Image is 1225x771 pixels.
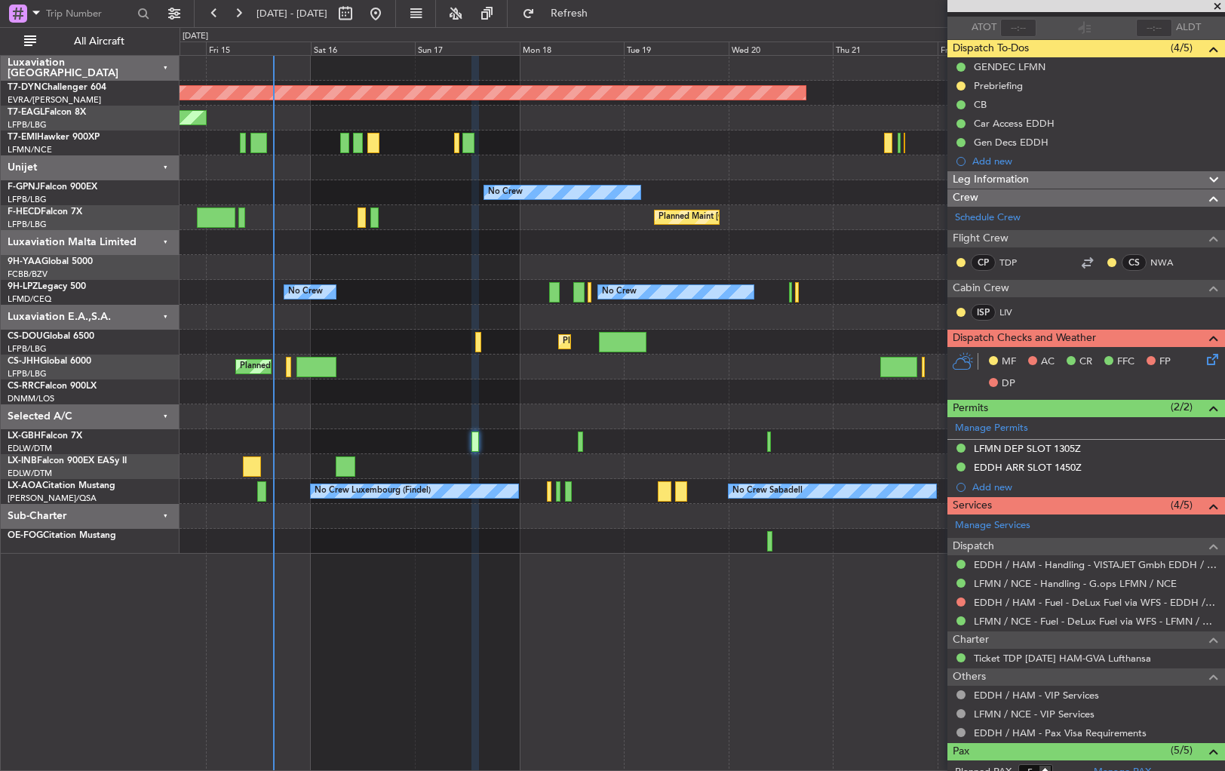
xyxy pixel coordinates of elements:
div: Add new [972,155,1217,167]
span: MF [1002,355,1016,370]
input: --:-- [1000,19,1036,37]
div: CB [974,98,987,111]
a: T7-EAGLFalcon 8X [8,108,86,117]
div: Add new [972,481,1217,493]
span: FP [1159,355,1171,370]
div: Mon 18 [520,41,625,55]
div: No Crew Luxembourg (Findel) [315,480,431,502]
a: Manage Services [955,518,1030,533]
a: T7-DYNChallenger 604 [8,83,106,92]
a: Schedule Crew [955,210,1021,226]
a: Manage Permits [955,421,1028,436]
span: ALDT [1176,20,1201,35]
a: LFPB/LBG [8,119,47,131]
a: LFPB/LBG [8,368,47,379]
span: AC [1041,355,1055,370]
a: LFMN / NCE - Fuel - DeLux Fuel via WFS - LFMN / NCE [974,615,1217,628]
a: LX-INBFalcon 900EX EASy II [8,456,127,465]
a: Ticket TDP [DATE] HAM-GVA Lufthansa [974,652,1151,665]
a: OE-FOGCitation Mustang [8,531,116,540]
a: NWA [1150,256,1184,269]
div: No Crew [288,281,323,303]
span: LX-INB [8,456,37,465]
div: Planned Maint [GEOGRAPHIC_DATA] ([GEOGRAPHIC_DATA]) [240,355,477,378]
span: (4/5) [1171,497,1193,513]
span: Others [953,668,986,686]
div: Fri 22 [938,41,1042,55]
span: (2/2) [1171,399,1193,415]
span: Flight Crew [953,230,1009,247]
div: CS [1122,254,1147,271]
a: LFMN / NCE - VIP Services [974,708,1095,720]
div: Prebriefing [974,79,1023,92]
span: T7-EMI [8,133,37,142]
span: 9H-YAA [8,257,41,266]
div: Gen Decs EDDH [974,136,1048,149]
a: F-GPNJFalcon 900EX [8,183,97,192]
div: No Crew Sabadell [732,480,803,502]
span: [DATE] - [DATE] [256,7,327,20]
div: Fri 15 [206,41,311,55]
span: CR [1079,355,1092,370]
span: (4/5) [1171,40,1193,56]
div: Thu 21 [833,41,938,55]
a: CS-JHHGlobal 6000 [8,357,91,366]
a: EDDH / HAM - Handling - VISTAJET Gmbh EDDH / HAM [974,558,1217,571]
span: LX-GBH [8,432,41,441]
div: GENDEC LFMN [974,60,1045,73]
a: F-HECDFalcon 7X [8,207,82,217]
a: EDDH / HAM - VIP Services [974,689,1099,702]
a: T7-EMIHawker 900XP [8,133,100,142]
a: DNMM/LOS [8,393,54,404]
a: 9H-LPZLegacy 500 [8,282,86,291]
a: 9H-YAAGlobal 5000 [8,257,93,266]
div: Planned Maint [GEOGRAPHIC_DATA] ([GEOGRAPHIC_DATA]) [659,206,896,229]
button: Refresh [515,2,606,26]
a: LIV [999,306,1033,319]
span: CS-JHH [8,357,40,366]
a: EVRA/[PERSON_NAME] [8,94,101,106]
span: Charter [953,631,989,649]
a: CS-DOUGlobal 6500 [8,332,94,341]
div: EDDH ARR SLOT 1450Z [974,461,1082,474]
span: Dispatch [953,538,994,555]
a: LX-GBHFalcon 7X [8,432,82,441]
span: CS-DOU [8,332,43,341]
div: Sat 16 [311,41,416,55]
span: Permits [953,400,988,417]
span: Crew [953,189,978,207]
span: Dispatch To-Dos [953,40,1029,57]
a: EDLW/DTM [8,443,52,454]
a: TDP [999,256,1033,269]
a: FCBB/BZV [8,269,48,280]
a: LFMN/NCE [8,144,52,155]
div: LFMN DEP SLOT 1305Z [974,442,1081,455]
span: OE-FOG [8,531,43,540]
a: [PERSON_NAME]/QSA [8,493,97,504]
a: LFPB/LBG [8,219,47,230]
div: Tue 19 [624,41,729,55]
a: LFMD/CEQ [8,293,51,305]
div: ISP [971,304,996,321]
span: CS-RRC [8,382,40,391]
span: T7-EAGL [8,108,45,117]
div: No Crew [488,181,523,204]
div: Car Access EDDH [974,117,1055,130]
span: ATOT [972,20,996,35]
div: Sun 17 [415,41,520,55]
a: EDDH / HAM - Fuel - DeLux Fuel via WFS - EDDH / HAM [974,596,1217,609]
div: No Crew [602,281,637,303]
span: Services [953,497,992,515]
div: Wed 20 [729,41,834,55]
div: Planned Maint [GEOGRAPHIC_DATA] ([GEOGRAPHIC_DATA]) [563,330,800,353]
span: FFC [1117,355,1134,370]
a: LFPB/LBG [8,194,47,205]
span: Pax [953,743,969,760]
span: Leg Information [953,171,1029,189]
span: DP [1002,376,1015,392]
span: 9H-LPZ [8,282,38,291]
span: F-HECD [8,207,41,217]
span: Cabin Crew [953,280,1009,297]
input: Trip Number [46,2,133,25]
div: [DATE] [183,30,208,43]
